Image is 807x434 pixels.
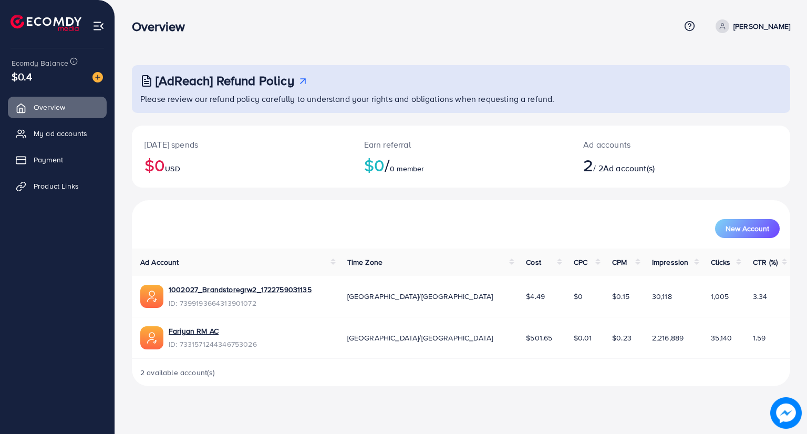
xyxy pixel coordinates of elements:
span: Time Zone [347,257,382,267]
a: Product Links [8,175,107,197]
img: image [92,72,103,82]
span: $0.4 [12,69,33,84]
span: 30,118 [652,291,672,302]
span: 2 [583,153,593,177]
img: logo [11,15,81,31]
p: [DATE] spends [144,138,339,151]
a: My ad accounts [8,123,107,144]
span: Ad account(s) [603,162,655,174]
span: 2,216,889 [652,333,684,343]
span: 1,005 [711,291,729,302]
img: menu [92,20,105,32]
p: Ad accounts [583,138,722,151]
img: ic-ads-acc.e4c84228.svg [140,285,163,308]
span: CPM [612,257,627,267]
span: Clicks [711,257,731,267]
span: USD [165,163,180,174]
p: [PERSON_NAME] [733,20,790,33]
span: $0.23 [612,333,632,343]
span: $0 [574,291,583,302]
span: ID: 7399193664313901072 [169,298,312,308]
a: 1002027_Brandstoregrw2_1722759031135 [169,284,312,295]
span: Impression [652,257,689,267]
h3: [AdReach] Refund Policy [156,73,294,88]
img: ic-ads-acc.e4c84228.svg [140,326,163,349]
span: [GEOGRAPHIC_DATA]/[GEOGRAPHIC_DATA] [347,333,493,343]
span: $0.01 [574,333,592,343]
span: 35,140 [711,333,732,343]
h3: Overview [132,19,193,34]
span: 2 available account(s) [140,367,215,378]
a: Payment [8,149,107,170]
span: $4.49 [526,291,545,302]
span: 1.59 [753,333,766,343]
span: Overview [34,102,65,112]
span: My ad accounts [34,128,87,139]
span: Product Links [34,181,79,191]
span: $501.65 [526,333,552,343]
h2: $0 [364,155,558,175]
span: Cost [526,257,541,267]
p: Please review our refund policy carefully to understand your rights and obligations when requesti... [140,92,784,105]
h2: / 2 [583,155,722,175]
span: [GEOGRAPHIC_DATA]/[GEOGRAPHIC_DATA] [347,291,493,302]
span: / [385,153,390,177]
a: Overview [8,97,107,118]
a: Fariyan RM AC [169,326,219,336]
a: [PERSON_NAME] [711,19,790,33]
span: $0.15 [612,291,629,302]
h2: $0 [144,155,339,175]
span: CPC [574,257,587,267]
span: New Account [726,225,769,232]
span: CTR (%) [753,257,778,267]
span: ID: 7331571244346753026 [169,339,257,349]
span: Payment [34,154,63,165]
span: 0 member [390,163,424,174]
span: 3.34 [753,291,768,302]
button: New Account [715,219,780,238]
p: Earn referral [364,138,558,151]
span: Ad Account [140,257,179,267]
img: image [773,400,799,426]
span: Ecomdy Balance [12,58,68,68]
